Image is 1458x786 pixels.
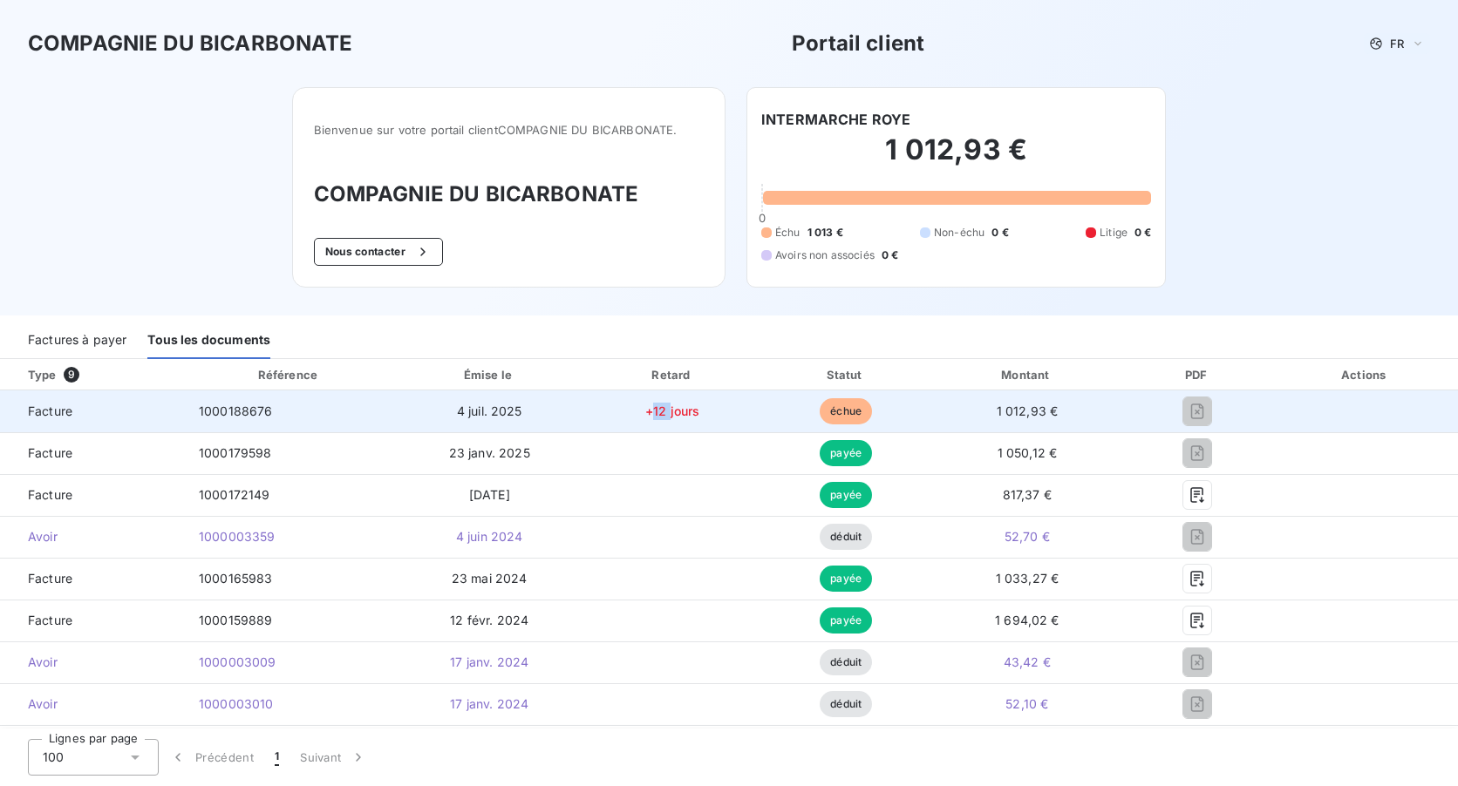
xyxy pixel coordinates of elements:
[258,368,317,382] div: Référence
[1005,696,1048,711] span: 52,10 €
[314,179,704,210] h3: COMPAGNIE DU BICARBONATE
[997,403,1059,418] span: 1 012,93 €
[147,322,270,359] div: Tous les documents
[314,238,443,266] button: Nous contacter
[820,398,872,424] span: échue
[761,132,1151,185] h2: 1 012,93 €
[14,444,171,462] span: Facture
[1390,37,1404,51] span: FR
[159,739,264,776] button: Précédent
[1276,366,1455,383] div: Actions
[14,486,171,504] span: Facture
[820,524,872,550] span: déduit
[199,403,273,418] span: 1000188676
[199,654,276,669] span: 1000003009
[14,612,171,629] span: Facture
[199,529,276,544] span: 1000003359
[14,654,171,671] span: Avoir
[457,403,522,418] span: 4 juil. 2025
[290,739,378,776] button: Suivant
[820,482,872,508] span: payée
[1003,487,1052,502] span: 817,37 €
[199,696,274,711] span: 1000003010
[1100,225,1128,241] span: Litige
[275,749,279,766] span: 1
[314,123,704,137] span: Bienvenue sur votre portail client COMPAGNIE DU BICARBONATE .
[589,366,757,383] div: Retard
[1126,366,1269,383] div: PDF
[450,613,528,627] span: 12 févr. 2024
[996,571,1059,586] span: 1 033,27 €
[14,570,171,587] span: Facture
[775,247,875,263] span: Avoirs non associés
[264,739,290,776] button: 1
[998,445,1058,460] span: 1 050,12 €
[792,28,924,59] h3: Portail client
[820,649,872,675] span: déduit
[995,613,1059,627] span: 1 694,02 €
[761,109,910,130] h6: INTERMARCHE ROYE
[645,403,699,418] span: +12 jours
[775,225,801,241] span: Échu
[820,566,872,592] span: payée
[14,528,171,545] span: Avoir
[1005,529,1050,544] span: 52,70 €
[199,487,270,502] span: 1000172149
[17,366,181,383] div: Type
[43,749,64,766] span: 100
[1004,654,1051,669] span: 43,42 €
[456,529,523,544] span: 4 juin 2024
[759,211,766,225] span: 0
[469,487,510,502] span: [DATE]
[450,654,528,669] span: 17 janv. 2024
[199,445,272,460] span: 1000179598
[452,571,528,586] span: 23 mai 2024
[64,367,79,383] span: 9
[28,28,353,59] h3: COMPAGNIE DU BICARBONATE
[398,366,582,383] div: Émise le
[449,445,530,460] span: 23 janv. 2025
[807,225,843,241] span: 1 013 €
[882,247,898,263] span: 0 €
[28,322,126,359] div: Factures à payer
[820,607,872,634] span: payée
[935,366,1119,383] div: Montant
[1134,225,1151,241] span: 0 €
[199,571,273,586] span: 1000165983
[820,691,872,717] span: déduit
[14,695,171,713] span: Avoir
[820,440,872,466] span: payée
[991,225,1008,241] span: 0 €
[764,366,929,383] div: Statut
[450,696,528,711] span: 17 janv. 2024
[934,225,984,241] span: Non-échu
[14,403,171,420] span: Facture
[199,613,273,627] span: 1000159889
